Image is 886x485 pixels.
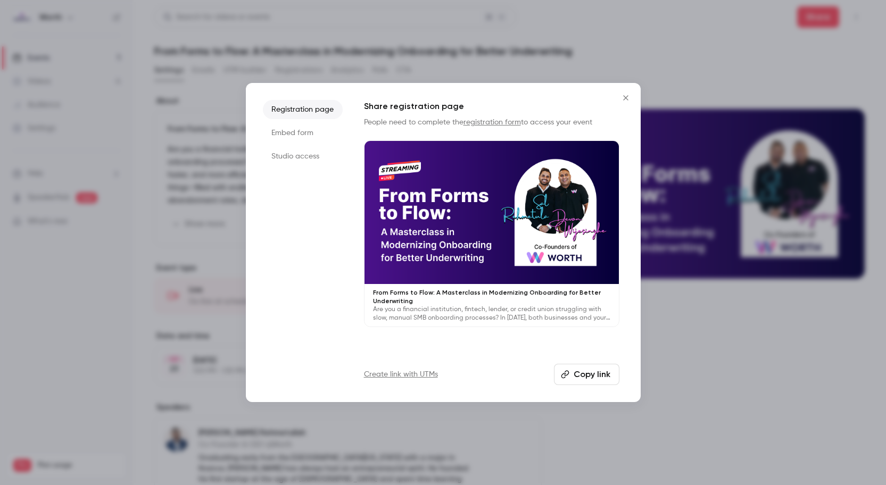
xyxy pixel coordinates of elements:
li: Studio access [263,147,343,166]
h1: Share registration page [364,100,619,113]
p: From Forms to Flow: A Masterclass in Modernizing Onboarding for Better Underwriting [373,288,610,305]
a: From Forms to Flow: A Masterclass in Modernizing Onboarding for Better UnderwritingAre you a fina... [364,140,619,327]
a: registration form [463,119,521,126]
button: Close [615,87,636,108]
li: Registration page [263,100,343,119]
li: Embed form [263,123,343,143]
p: People need to complete the to access your event [364,117,619,128]
a: Create link with UTMs [364,369,438,380]
p: Are you a financial institution, fintech, lender, or credit union struggling with slow, manual SM... [373,305,610,322]
button: Copy link [554,364,619,385]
